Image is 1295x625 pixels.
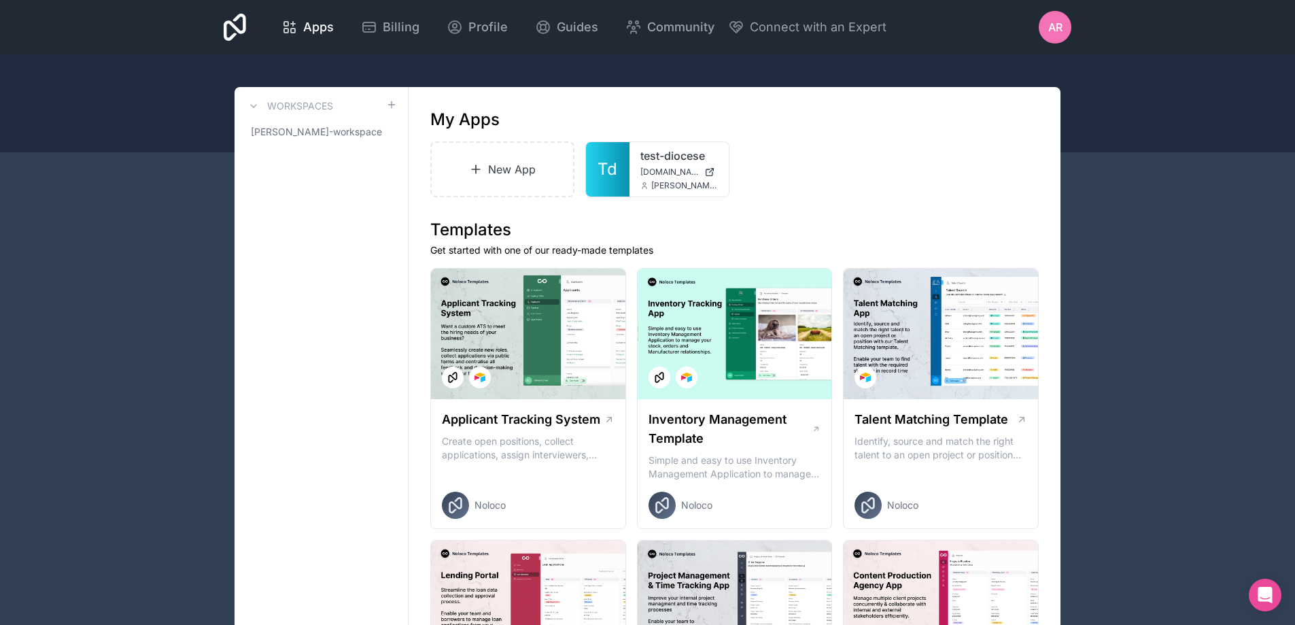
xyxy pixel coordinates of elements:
a: New App [430,141,574,197]
a: Apps [271,12,345,42]
span: Noloco [681,499,712,512]
h1: Templates [430,219,1039,241]
img: Airtable Logo [681,372,692,383]
a: Td [586,142,629,197]
a: Billing [350,12,430,42]
h1: Applicant Tracking System [442,410,600,429]
h1: My Apps [430,109,500,131]
p: Identify, source and match the right talent to an open project or position with our Talent Matchi... [854,435,1027,462]
a: Workspaces [245,98,333,114]
p: Create open positions, collect applications, assign interviewers, centralise candidate feedback a... [442,435,615,462]
button: Connect with an Expert [728,18,886,37]
span: AR [1048,19,1063,35]
a: [DOMAIN_NAME] [640,167,718,178]
span: Billing [383,18,419,37]
a: Guides [524,12,609,42]
span: Profile [468,18,508,37]
span: Community [647,18,714,37]
a: [PERSON_NAME]-workspace [245,120,397,144]
h3: Workspaces [267,99,333,113]
span: [PERSON_NAME][EMAIL_ADDRESS][PERSON_NAME][DOMAIN_NAME] [651,180,718,191]
span: [DOMAIN_NAME] [640,167,699,178]
span: [PERSON_NAME]-workspace [251,125,382,139]
span: Td [598,158,617,180]
span: Noloco [474,499,506,512]
span: Connect with an Expert [750,18,886,37]
span: Apps [303,18,334,37]
h1: Talent Matching Template [854,410,1008,429]
span: Noloco [887,499,918,512]
div: Open Intercom Messenger [1249,579,1281,611]
a: Community [615,12,725,42]
img: Airtable Logo [860,372,871,383]
a: Profile [436,12,519,42]
img: Airtable Logo [474,372,485,383]
a: test-diocese [640,148,718,164]
h1: Inventory Management Template [649,410,812,448]
p: Get started with one of our ready-made templates [430,243,1039,257]
span: Guides [557,18,598,37]
p: Simple and easy to use Inventory Management Application to manage your stock, orders and Manufact... [649,454,821,481]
